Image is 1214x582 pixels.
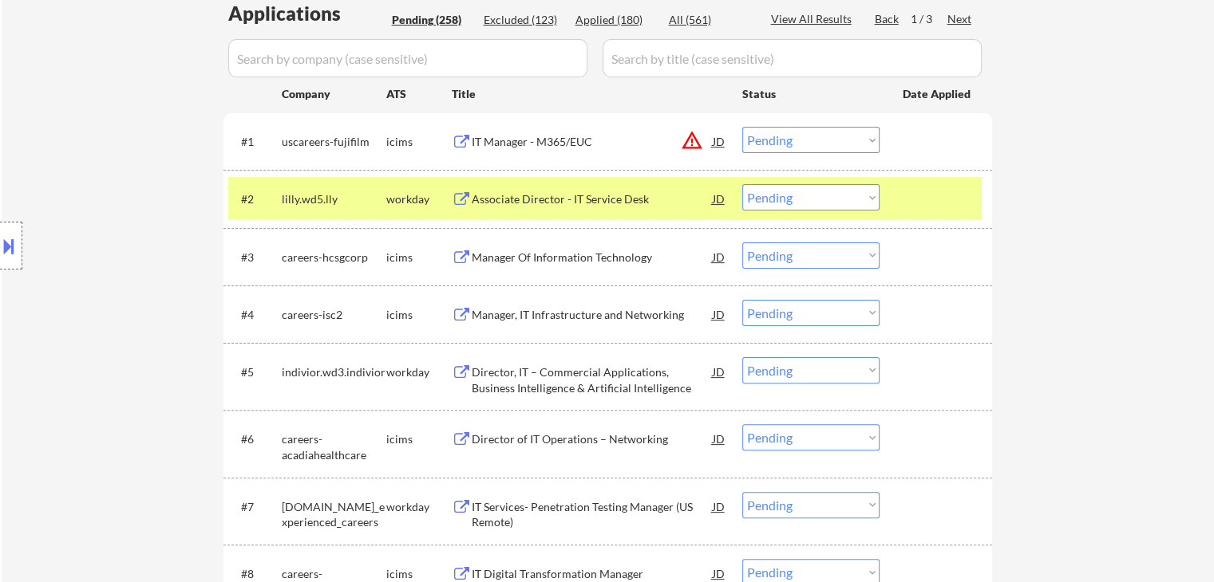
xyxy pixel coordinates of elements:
div: Title [452,86,727,102]
div: ATS [386,86,452,102]
div: icims [386,566,452,582]
input: Search by title (case sensitive) [603,39,982,77]
div: JD [711,127,727,155]
div: careers-hcsgcorp [282,250,386,265]
div: Applied (180) [575,12,655,28]
div: [DOMAIN_NAME]_experienced_careers [282,499,386,530]
div: icims [386,431,452,447]
div: Status [742,79,880,108]
div: icims [386,134,452,150]
div: icims [386,250,452,265]
div: Manager, IT Infrastructure and Networking [472,307,713,323]
div: careers-acadiahealthcare [282,431,386,462]
div: JD [711,242,727,271]
div: lilly.wd5.lly [282,191,386,207]
div: Associate Director - IT Service Desk [472,191,713,207]
div: JD [711,184,727,213]
div: Back [875,11,900,27]
div: uscareers-fujifilm [282,134,386,150]
div: careers-isc2 [282,307,386,323]
div: JD [711,492,727,521]
div: Date Applied [903,86,973,102]
input: Search by company (case sensitive) [228,39,587,77]
div: #8 [241,566,269,582]
div: Manager Of Information Technology [472,250,713,265]
div: JD [711,357,727,386]
div: #6 [241,431,269,447]
div: View All Results [771,11,856,27]
div: Company [282,86,386,102]
div: IT Digital Transformation Manager [472,566,713,582]
div: Pending (258) [392,12,472,28]
button: warning_amber [681,129,703,151]
div: Applications [228,4,386,23]
div: Excluded (123) [484,12,564,28]
div: 1 / 3 [911,11,947,27]
div: workday [386,499,452,515]
div: #7 [241,499,269,515]
div: Director, IT – Commercial Applications, Business Intelligence & Artificial Intelligence [472,364,713,395]
div: Director of IT Operations – Networking [472,431,713,447]
div: IT Services- Penetration Testing Manager (US Remote) [472,499,713,530]
div: workday [386,364,452,380]
div: Next [947,11,973,27]
div: icims [386,307,452,323]
div: IT Manager - M365/EUC [472,134,713,150]
div: workday [386,191,452,207]
div: JD [711,424,727,453]
div: JD [711,300,727,328]
div: All (561) [669,12,749,28]
div: indivior.wd3.indivior [282,364,386,380]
